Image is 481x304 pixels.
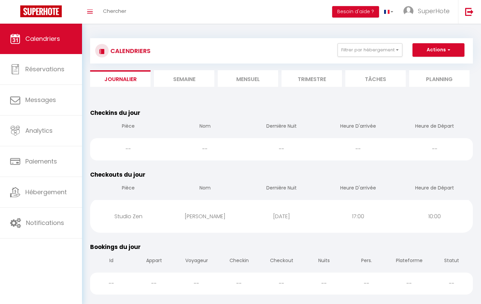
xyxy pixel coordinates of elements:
[90,70,151,87] li: Journalier
[260,273,303,295] div: --
[303,252,345,271] th: Nuits
[430,273,473,295] div: --
[338,43,402,57] button: Filtrer par hébergement
[243,205,320,227] div: [DATE]
[388,252,430,271] th: Plateforme
[430,252,473,271] th: Statut
[396,117,473,136] th: Heure de Départ
[26,219,64,227] span: Notifications
[320,179,396,198] th: Heure D'arrivée
[332,6,379,18] button: Besoin d'aide ?
[90,179,167,198] th: Pièce
[320,205,396,227] div: 17:00
[345,252,388,271] th: Pers.
[25,157,57,166] span: Paiements
[90,252,133,271] th: Id
[418,7,450,15] span: SuperHote
[345,273,388,295] div: --
[154,70,214,87] li: Semaine
[20,5,62,17] img: Super Booking
[396,205,473,227] div: 10:00
[90,273,133,295] div: --
[465,7,474,16] img: logout
[403,6,413,16] img: ...
[167,205,243,227] div: [PERSON_NAME]
[90,138,167,160] div: --
[90,117,167,136] th: Pièce
[133,252,175,271] th: Appart
[167,179,243,198] th: Nom
[175,273,218,295] div: --
[345,70,406,87] li: Tâches
[218,252,260,271] th: Checkin
[218,70,278,87] li: Mensuel
[243,138,320,160] div: --
[25,96,56,104] span: Messages
[396,179,473,198] th: Heure de Départ
[90,205,167,227] div: Studio Zen
[218,273,260,295] div: --
[90,109,140,117] span: Checkins du jour
[167,117,243,136] th: Nom
[90,243,141,251] span: Bookings du jour
[167,138,243,160] div: --
[320,138,396,160] div: --
[5,3,26,23] button: Ouvrir le widget de chat LiveChat
[260,252,303,271] th: Checkout
[109,43,151,58] h3: CALENDRIERS
[396,138,473,160] div: --
[25,188,67,196] span: Hébergement
[243,117,320,136] th: Dernière Nuit
[133,273,175,295] div: --
[303,273,345,295] div: --
[409,70,470,87] li: Planning
[25,34,60,43] span: Calendriers
[412,43,464,57] button: Actions
[282,70,342,87] li: Trimestre
[243,179,320,198] th: Dernière Nuit
[25,65,64,73] span: Réservations
[25,126,53,135] span: Analytics
[103,7,126,15] span: Chercher
[388,273,430,295] div: --
[90,171,145,179] span: Checkouts du jour
[320,117,396,136] th: Heure D'arrivée
[175,252,218,271] th: Voyageur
